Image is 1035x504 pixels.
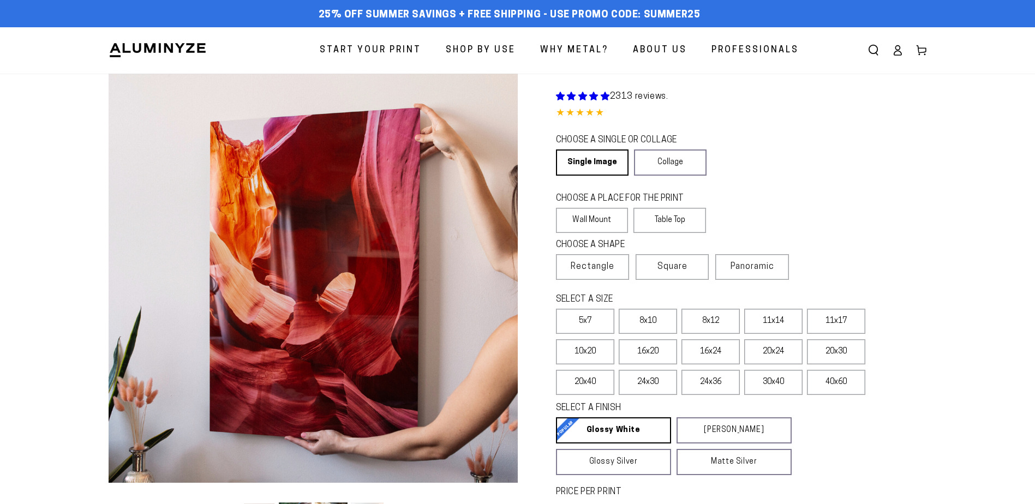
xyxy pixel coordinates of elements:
[625,36,695,65] a: About Us
[677,417,792,443] a: [PERSON_NAME]
[556,486,927,499] label: PRICE PER PRINT
[619,370,677,395] label: 24x30
[556,149,629,176] a: Single Image
[807,339,865,364] label: 20x30
[556,134,697,147] legend: CHOOSE A SINGLE OR COLLAGE
[731,262,774,271] span: Panoramic
[540,43,608,58] span: Why Metal?
[320,43,421,58] span: Start Your Print
[744,370,803,395] label: 30x40
[807,370,865,395] label: 40x60
[634,149,707,176] a: Collage
[556,239,698,251] legend: CHOOSE A SHAPE
[657,260,687,273] span: Square
[312,36,429,65] a: Start Your Print
[556,293,774,306] legend: SELECT A SIZE
[109,42,207,58] img: Aluminyze
[744,339,803,364] label: 20x24
[681,309,740,334] label: 8x12
[571,260,614,273] span: Rectangle
[681,370,740,395] label: 24x36
[556,449,671,475] a: Glossy Silver
[711,43,799,58] span: Professionals
[744,309,803,334] label: 11x14
[556,106,927,122] div: 4.85 out of 5.0 stars
[446,43,516,58] span: Shop By Use
[556,417,671,443] a: Glossy White
[556,309,614,334] label: 5x7
[556,402,765,415] legend: SELECT A FINISH
[681,339,740,364] label: 16x24
[861,38,886,62] summary: Search our site
[677,449,792,475] a: Matte Silver
[703,36,807,65] a: Professionals
[319,9,701,21] span: 25% off Summer Savings + Free Shipping - Use Promo Code: SUMMER25
[807,309,865,334] label: 11x17
[556,370,614,395] label: 20x40
[438,36,524,65] a: Shop By Use
[633,43,687,58] span: About Us
[556,339,614,364] label: 10x20
[633,208,706,233] label: Table Top
[556,208,629,233] label: Wall Mount
[619,309,677,334] label: 8x10
[619,339,677,364] label: 16x20
[532,36,617,65] a: Why Metal?
[556,193,696,205] legend: CHOOSE A PLACE FOR THE PRINT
